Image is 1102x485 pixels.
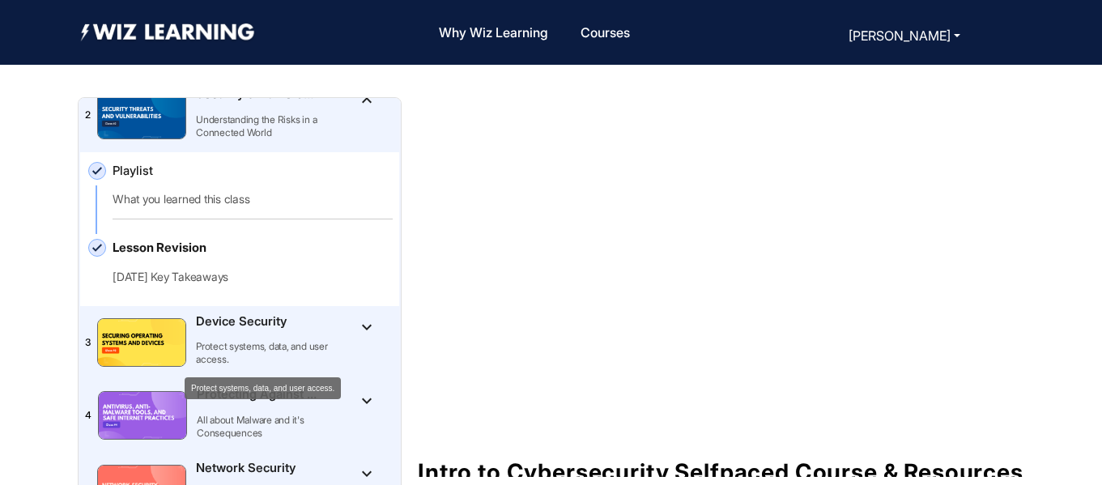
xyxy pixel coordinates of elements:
[357,391,377,411] mat-icon: keyboard_arrow_down
[113,162,364,181] span: Playlist
[85,402,91,428] p: 4
[80,79,399,152] mat-tree-node: Toggle [object Object]Security & Vulnerabilities
[418,461,1024,483] p: Intro to Cybersecurity Selfpaced Course & Resources
[357,317,377,337] mat-icon: keyboard_arrow_down
[196,459,317,478] p: Network Security
[351,310,383,342] button: Toggle [object Object]Device Security
[80,306,399,380] mat-tree-node: Toggle [object Object]Device Security
[113,193,364,206] p: What you learned this class
[351,83,383,115] button: Toggle [object Object]Security & Vulnerabilities
[85,102,91,128] p: 2
[197,414,330,440] p: All about Malware and it's Consequences
[357,464,377,483] mat-icon: keyboard_arrow_down
[351,383,383,415] button: Toggle [object Object]Protecting Against Malware
[432,15,555,50] a: Why Wiz Learning
[85,330,91,355] p: 3
[844,24,965,47] button: [PERSON_NAME]
[113,239,364,257] span: Lesson Revision
[196,113,330,139] p: Understanding the Risks in a Connected World
[196,340,330,366] p: Protect systems, data, and user access.
[574,15,636,50] a: Courses
[196,313,317,331] p: Device Security
[80,379,399,453] mat-tree-node: Toggle [object Object]Protecting Against Malware
[113,270,364,283] p: [DATE] Key Takeaways
[357,91,377,110] mat-icon: keyboard_arrow_up
[185,377,341,399] div: Protect systems, data, and user access.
